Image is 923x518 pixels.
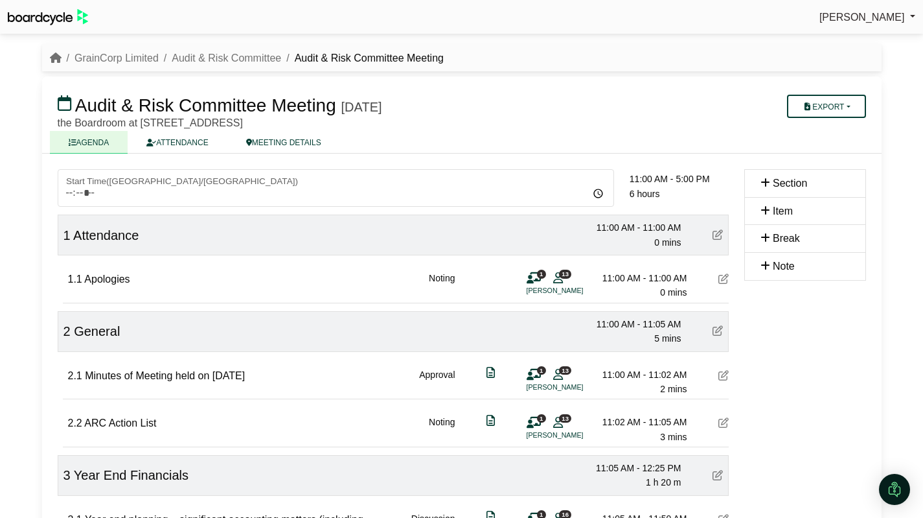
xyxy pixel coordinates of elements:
span: 2 [63,324,71,338]
span: 0 mins [660,287,687,298]
span: 2.2 [68,418,82,429]
div: 11:00 AM - 11:02 AM [597,368,687,382]
div: 11:00 AM - 11:00 AM [597,271,687,285]
div: 11:00 AM - 11:05 AM [591,317,681,331]
span: 1.1 [68,274,82,285]
span: 5 mins [654,333,681,344]
span: [PERSON_NAME] [819,12,905,23]
div: 11:00 AM - 5:00 PM [630,172,729,186]
a: [PERSON_NAME] [819,9,915,26]
li: [PERSON_NAME] [527,430,624,441]
span: the Boardroom at [STREET_ADDRESS] [58,117,243,128]
a: GrainCorp Limited [74,53,159,64]
nav: breadcrumb [50,50,444,67]
a: MEETING DETAILS [227,131,340,154]
span: 2.1 [68,370,82,381]
span: Minutes of Meeting held on [DATE] [85,370,245,381]
span: Year End Financials [74,468,188,482]
span: 1 [537,366,546,375]
img: BoardcycleBlackGreen-aaafeed430059cb809a45853b8cf6d952af9d84e6e89e1f1685b34bfd5cb7d64.svg [8,9,88,25]
li: Audit & Risk Committee Meeting [281,50,444,67]
div: Open Intercom Messenger [879,474,910,505]
span: 1 [537,270,546,278]
span: 6 hours [630,189,660,199]
span: Note [773,261,795,272]
li: [PERSON_NAME] [527,382,624,393]
span: 13 [559,366,571,375]
a: ATTENDANCE [128,131,227,154]
span: 0 mins [654,237,681,248]
span: 1 h 20 m [646,477,681,488]
div: 11:05 AM - 12:25 PM [591,461,681,475]
span: 3 [63,468,71,482]
div: Noting [429,271,455,300]
li: [PERSON_NAME] [527,285,624,296]
div: 11:00 AM - 11:00 AM [591,220,681,235]
span: General [74,324,120,338]
div: Noting [429,415,455,444]
div: Approval [419,368,455,397]
a: Audit & Risk Committee [172,53,281,64]
button: Export [787,95,865,118]
span: Item [773,206,793,217]
span: Section [773,178,807,189]
span: 3 mins [660,432,687,442]
div: [DATE] [341,99,382,115]
span: Audit & Risk Committee Meeting [75,95,336,115]
a: AGENDA [50,131,128,154]
span: 2 mins [660,384,687,394]
div: 11:02 AM - 11:05 AM [597,415,687,429]
span: Break [773,233,800,244]
span: ARC Action List [84,418,156,429]
span: 1 [537,414,546,423]
span: Attendance [73,228,139,242]
span: 13 [559,270,571,278]
span: Apologies [84,274,130,285]
span: 1 [63,228,71,242]
span: 13 [559,414,571,423]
